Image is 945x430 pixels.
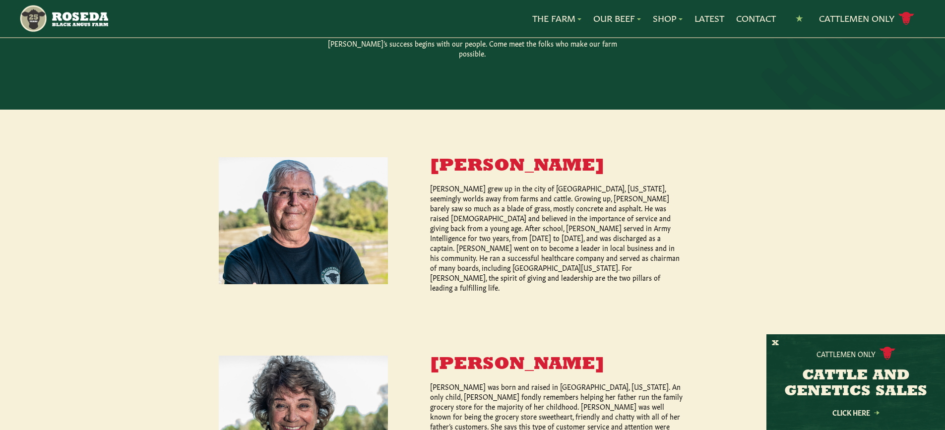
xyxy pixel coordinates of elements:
h3: [PERSON_NAME] [430,356,684,373]
p: Cattlemen Only [817,349,876,359]
img: Ed Burchell Sr. [219,157,388,284]
img: cattle-icon.svg [880,347,895,360]
a: Shop [653,12,683,25]
a: Our Beef [593,12,641,25]
img: https://roseda.com/wp-content/uploads/2021/05/roseda-25-header.png [19,4,108,33]
a: The Farm [532,12,581,25]
h3: CATTLE AND GENETICS SALES [779,368,933,400]
a: Latest [694,12,724,25]
a: Contact [736,12,776,25]
p: [PERSON_NAME]’s success begins with our people. Come meet the folks who make our farm possible. [314,38,631,58]
a: Cattlemen Only [819,10,914,27]
p: [PERSON_NAME] grew up in the city of [GEOGRAPHIC_DATA], [US_STATE], seemingly worlds away from fa... [430,183,684,292]
a: Click Here [811,409,900,416]
button: X [772,338,779,349]
h3: [PERSON_NAME] [430,157,684,175]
